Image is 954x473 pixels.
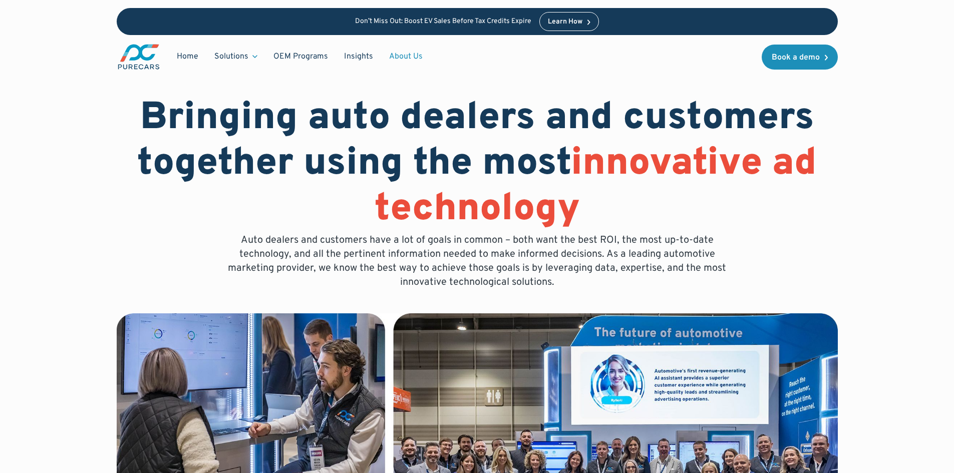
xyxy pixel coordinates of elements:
[214,51,248,62] div: Solutions
[762,45,838,70] a: Book a demo
[117,96,838,233] h1: Bringing auto dealers and customers together using the most
[381,47,431,66] a: About Us
[336,47,381,66] a: Insights
[265,47,336,66] a: OEM Programs
[117,43,161,71] a: main
[169,47,206,66] a: Home
[221,233,734,289] p: Auto dealers and customers have a lot of goals in common – both want the best ROI, the most up-to...
[548,19,582,26] div: Learn How
[117,43,161,71] img: purecars logo
[375,140,817,234] span: innovative ad technology
[539,12,599,31] a: Learn How
[355,18,531,26] p: Don’t Miss Out: Boost EV Sales Before Tax Credits Expire
[206,47,265,66] div: Solutions
[772,54,820,62] div: Book a demo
